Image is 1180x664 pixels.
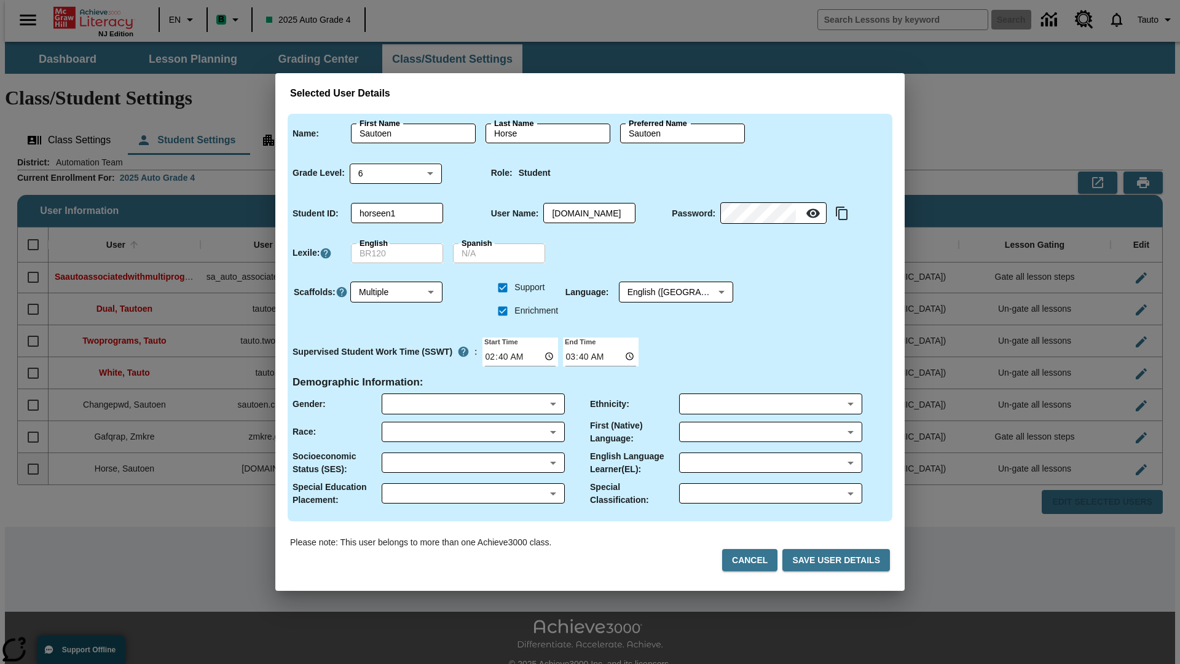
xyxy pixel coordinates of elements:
[491,207,539,220] p: User Name :
[519,167,551,180] p: Student
[563,336,596,346] label: End Time
[350,163,442,183] div: Grade Level
[351,204,443,223] div: Student ID
[293,247,320,259] p: Lexile :
[360,118,400,129] label: First Name
[350,282,442,302] div: Scaffolds
[294,286,336,299] p: Scaffolds :
[629,118,687,129] label: Preferred Name
[514,281,545,294] span: Support
[801,201,825,226] button: Reveal Password
[293,425,316,438] p: Race :
[293,341,478,363] div: :
[672,207,715,220] p: Password :
[293,450,382,476] p: Socioeconomic Status (SES) :
[350,282,442,302] div: Multiple
[590,481,679,507] p: Special Classification :
[590,419,679,445] p: First (Native) Language :
[462,238,492,249] label: Spanish
[482,336,518,346] label: Start Time
[350,163,442,183] div: 6
[782,549,890,572] button: Save User Details
[722,549,777,572] button: Cancel
[491,167,513,180] p: Role :
[293,207,339,220] p: Student ID :
[514,304,558,317] span: Enrichment
[336,286,348,299] button: Click here to know more about Scaffolds
[494,118,533,129] label: Last Name
[543,204,635,223] div: User Name
[293,481,382,507] p: Special Education Placement :
[452,341,474,363] button: Supervised Student Work Time is the timeframe when students can take LevelSet and when lessons ar...
[720,204,827,224] div: Password
[360,238,388,249] label: English
[293,398,326,411] p: Gender :
[290,536,551,549] p: Please note: This user belongs to more than one Achieve3000 class.
[320,247,332,259] a: Click here to know more about Lexiles, Will open in new tab
[293,346,452,358] p: Supervised Student Work Time (SSWT)
[619,282,733,302] div: English ([GEOGRAPHIC_DATA])
[590,398,629,411] p: Ethnicity :
[293,127,319,140] p: Name :
[290,88,890,100] h3: Selected User Details
[832,203,852,224] button: Copy text to clipboard
[293,167,345,180] p: Grade Level :
[565,286,609,299] p: Language :
[619,282,733,302] div: Language
[590,450,679,476] p: English Language Learner(EL) :
[293,376,423,389] h4: Demographic Information :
